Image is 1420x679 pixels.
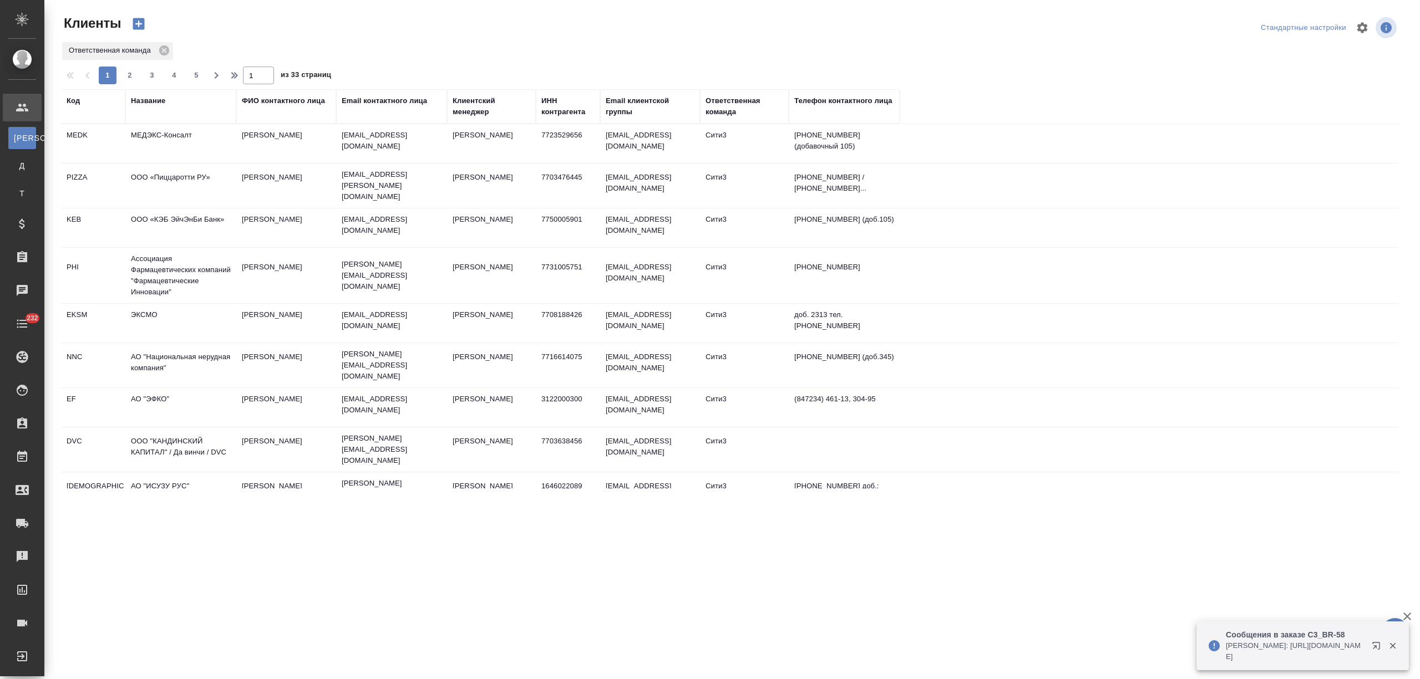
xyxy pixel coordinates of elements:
td: 7703638456 [536,430,600,469]
td: [PERSON_NAME] [447,304,536,343]
p: [PERSON_NAME]: [URL][DOMAIN_NAME] [1226,640,1365,662]
span: 5 [187,70,205,81]
td: [PERSON_NAME] [236,208,336,247]
td: [DEMOGRAPHIC_DATA] [61,475,125,514]
td: [PERSON_NAME] [236,304,336,343]
td: [PERSON_NAME] [447,475,536,514]
div: Код [67,95,80,106]
div: Ответственная команда [62,42,173,60]
td: PIZZA [61,166,125,205]
td: Сити3 [700,166,789,205]
span: Т [14,188,31,199]
span: Посмотреть информацию [1376,17,1399,38]
td: [EMAIL_ADDRESS][DOMAIN_NAME] [600,304,700,343]
p: [PERSON_NAME][EMAIL_ADDRESS][DOMAIN_NAME] [342,478,442,511]
button: 4 [165,67,183,84]
td: DVC [61,430,125,469]
span: Клиенты [61,14,121,32]
p: [EMAIL_ADDRESS][DOMAIN_NAME] [342,130,442,152]
span: 4 [165,70,183,81]
div: Телефон контактного лица [794,95,892,106]
td: Сити3 [700,388,789,427]
td: ООО "КАНДИНСКИЙ КАПИТАЛ" / Да винчи / DVC [125,430,236,469]
td: [PERSON_NAME] [236,475,336,514]
td: 7703476445 [536,166,600,205]
span: 232 [20,313,45,324]
a: 232 [3,310,42,338]
div: ИНН контрагента [541,95,595,118]
span: Д [14,160,31,171]
td: Сити3 [700,124,789,163]
td: [PERSON_NAME] [236,388,336,427]
div: Email клиентской группы [606,95,694,118]
td: [EMAIL_ADDRESS][DOMAIN_NAME] [600,475,700,514]
p: [EMAIL_ADDRESS][PERSON_NAME][DOMAIN_NAME] [342,169,442,202]
span: из 33 страниц [281,68,331,84]
p: [PHONE_NUMBER] (добавочный 105) [794,130,894,152]
td: [EMAIL_ADDRESS][DOMAIN_NAME] [600,346,700,385]
div: ФИО контактного лица [242,95,325,106]
td: KEB [61,208,125,247]
p: доб. 2313 тел. [PHONE_NUMBER] [794,309,894,331]
td: Сити3 [700,346,789,385]
td: [PERSON_NAME] [447,208,536,247]
p: [PHONE_NUMBER] доб.: 5514 [794,481,894,503]
button: 5 [187,67,205,84]
button: Создать [125,14,152,33]
span: 2 [121,70,139,81]
a: Т [8,182,36,205]
td: [PERSON_NAME] [447,256,536,295]
td: [PERSON_NAME] [236,166,336,205]
div: Ответственная команда [706,95,783,118]
td: 7716614075 [536,346,600,385]
p: [PHONE_NUMBER] / [PHONE_NUMBER]... [794,172,894,194]
td: Сити3 [700,256,789,295]
button: Закрыть [1381,641,1404,651]
div: Название [131,95,165,106]
td: [PERSON_NAME] [236,124,336,163]
td: [EMAIL_ADDRESS][DOMAIN_NAME] [600,388,700,427]
p: [PERSON_NAME][EMAIL_ADDRESS][DOMAIN_NAME] [342,259,442,292]
p: Ответственная команда [69,45,155,56]
td: ЭКСМО [125,304,236,343]
td: Ассоциация Фармацевтических компаний "Фармацевтические Инновации" [125,248,236,303]
span: 3 [143,70,161,81]
td: MEDK [61,124,125,163]
p: [PERSON_NAME][EMAIL_ADDRESS][DOMAIN_NAME] [342,349,442,382]
td: [EMAIL_ADDRESS][DOMAIN_NAME] [600,124,700,163]
a: [PERSON_NAME] [8,127,36,149]
p: [EMAIL_ADDRESS][DOMAIN_NAME] [342,309,442,331]
p: [PHONE_NUMBER] (доб.105) [794,214,894,225]
div: split button [1258,19,1349,37]
td: Сити3 [700,304,789,343]
td: [PERSON_NAME] [447,124,536,163]
p: [PHONE_NUMBER] (доб.345) [794,351,894,363]
td: [PERSON_NAME] [447,430,536,469]
td: АО "ИСУЗУ РУС" [125,475,236,514]
td: [EMAIL_ADDRESS][DOMAIN_NAME] [600,208,700,247]
button: 3 [143,67,161,84]
td: 7750005901 [536,208,600,247]
td: NNC [61,346,125,385]
td: [EMAIL_ADDRESS][DOMAIN_NAME] [600,166,700,205]
button: 🙏 [1381,618,1409,646]
td: [PERSON_NAME] [236,256,336,295]
button: 2 [121,67,139,84]
td: 3122000300 [536,388,600,427]
p: Сообщения в заказе C3_BR-58 [1226,629,1365,640]
p: [EMAIL_ADDRESS][DOMAIN_NAME] [342,394,442,416]
span: [PERSON_NAME] [14,132,31,144]
td: EKSM [61,304,125,343]
td: 7731005751 [536,256,600,295]
button: Открыть в новой вкладке [1365,635,1392,661]
td: [PERSON_NAME] [447,166,536,205]
td: Сити3 [700,475,789,514]
td: Сити3 [700,208,789,247]
td: Сити3 [700,430,789,469]
td: EF [61,388,125,427]
td: 1646022089 [536,475,600,514]
p: (847234) 461-13, 304-95 [794,394,894,405]
div: Email контактного лица [342,95,427,106]
td: [PERSON_NAME] [447,346,536,385]
td: АО "ЭФКО" [125,388,236,427]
